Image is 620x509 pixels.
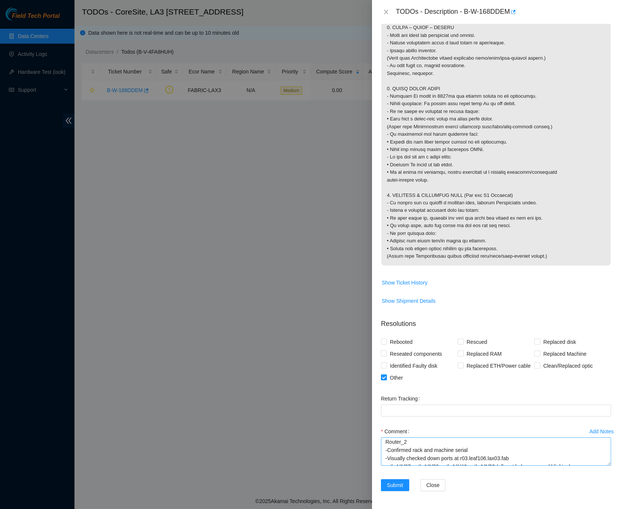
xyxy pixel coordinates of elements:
[426,481,440,489] span: Close
[420,479,446,491] button: Close
[382,279,427,287] span: Show Ticket History
[382,297,436,305] span: Show Shipment Details
[387,360,441,372] span: Identified Faulty disk
[381,295,436,307] button: Show Shipment Details
[381,313,611,329] p: Resolutions
[464,348,505,360] span: Replaced RAM
[387,336,416,348] span: Rebooted
[381,437,611,466] textarea: Comment
[383,9,389,15] span: close
[381,405,611,417] input: Return Tracking
[396,6,611,18] div: TODOs - Description - B-W-168DDEM
[387,348,445,360] span: Reseated components
[381,425,412,437] label: Comment
[381,393,423,405] label: Return Tracking
[387,481,403,489] span: Submit
[540,360,596,372] span: Clean/Replaced optic
[381,277,428,289] button: Show Ticket History
[589,429,614,434] div: Add Notes
[387,372,406,384] span: Other
[464,336,490,348] span: Rescued
[540,336,579,348] span: Replaced disk
[381,479,409,491] button: Submit
[540,348,589,360] span: Replaced Machine
[589,425,614,437] button: Add Notes
[464,360,534,372] span: Replaced ETH/Power cable
[381,9,391,16] button: Close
